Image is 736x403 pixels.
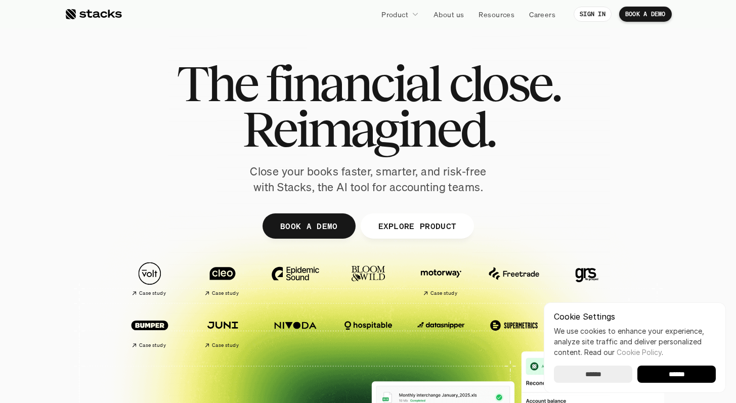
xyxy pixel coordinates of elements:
[554,312,716,321] p: Cookie Settings
[580,11,605,18] p: SIGN IN
[427,5,470,23] a: About us
[118,308,181,352] a: Case study
[554,326,716,357] p: We use cookies to enhance your experience, analyze site traffic and deliver personalized content.
[430,290,457,296] h2: Case study
[523,5,561,23] a: Careers
[242,164,495,195] p: Close your books faster, smarter, and risk-free with Stacks, the AI tool for accounting teams.
[177,61,257,106] span: The
[191,257,254,301] a: Case study
[242,106,494,152] span: Reimagined.
[212,290,239,296] h2: Case study
[139,342,166,348] h2: Case study
[617,348,662,356] a: Cookie Policy
[479,9,514,20] p: Resources
[378,218,456,233] p: EXPLORE PRODUCT
[262,213,355,239] a: BOOK A DEMO
[449,61,560,106] span: close.
[266,61,440,106] span: financial
[574,7,612,22] a: SIGN IN
[139,290,166,296] h2: Case study
[118,257,181,301] a: Case study
[410,257,472,301] a: Case study
[119,234,164,241] a: Privacy Policy
[472,5,521,23] a: Resources
[381,9,408,20] p: Product
[584,348,663,356] span: Read our .
[360,213,474,239] a: EXPLORE PRODUCT
[280,218,337,233] p: BOOK A DEMO
[212,342,239,348] h2: Case study
[625,11,666,18] p: BOOK A DEMO
[191,308,254,352] a: Case study
[529,9,555,20] p: Careers
[434,9,464,20] p: About us
[619,7,672,22] a: BOOK A DEMO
